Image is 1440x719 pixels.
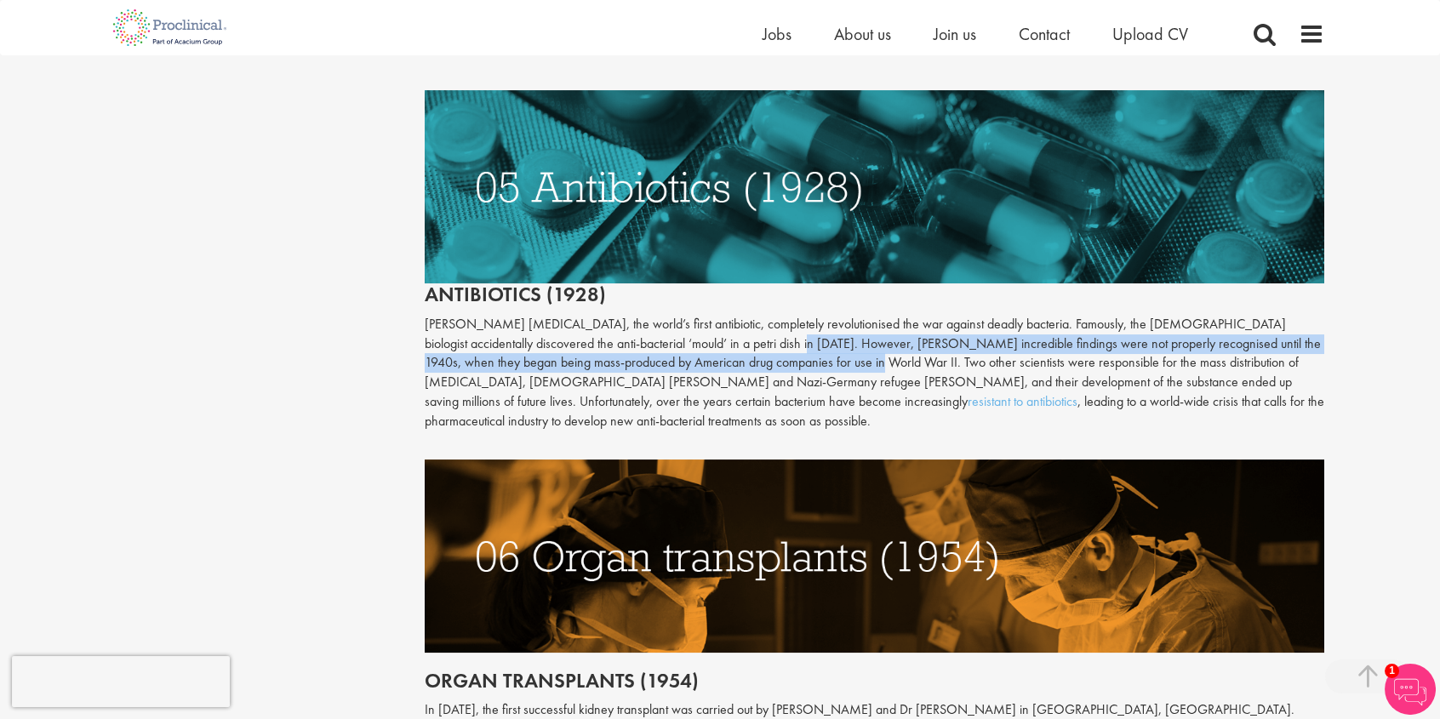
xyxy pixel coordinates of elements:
[12,656,230,707] iframe: reCAPTCHA
[1385,664,1436,715] img: Chatbot
[763,23,791,45] a: Jobs
[934,23,976,45] a: Join us
[834,23,891,45] a: About us
[968,392,1077,410] a: resistant to antibiotics
[1019,23,1070,45] a: Contact
[425,90,1325,305] h2: Antibiotics (1928)
[1385,664,1399,678] span: 1
[425,90,1325,283] img: antibiotics
[425,670,1325,692] h2: Organ transplants (1954)
[425,315,1325,431] p: [PERSON_NAME] [MEDICAL_DATA], the world’s first antibiotic, completely revolutionised the war aga...
[1112,23,1188,45] a: Upload CV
